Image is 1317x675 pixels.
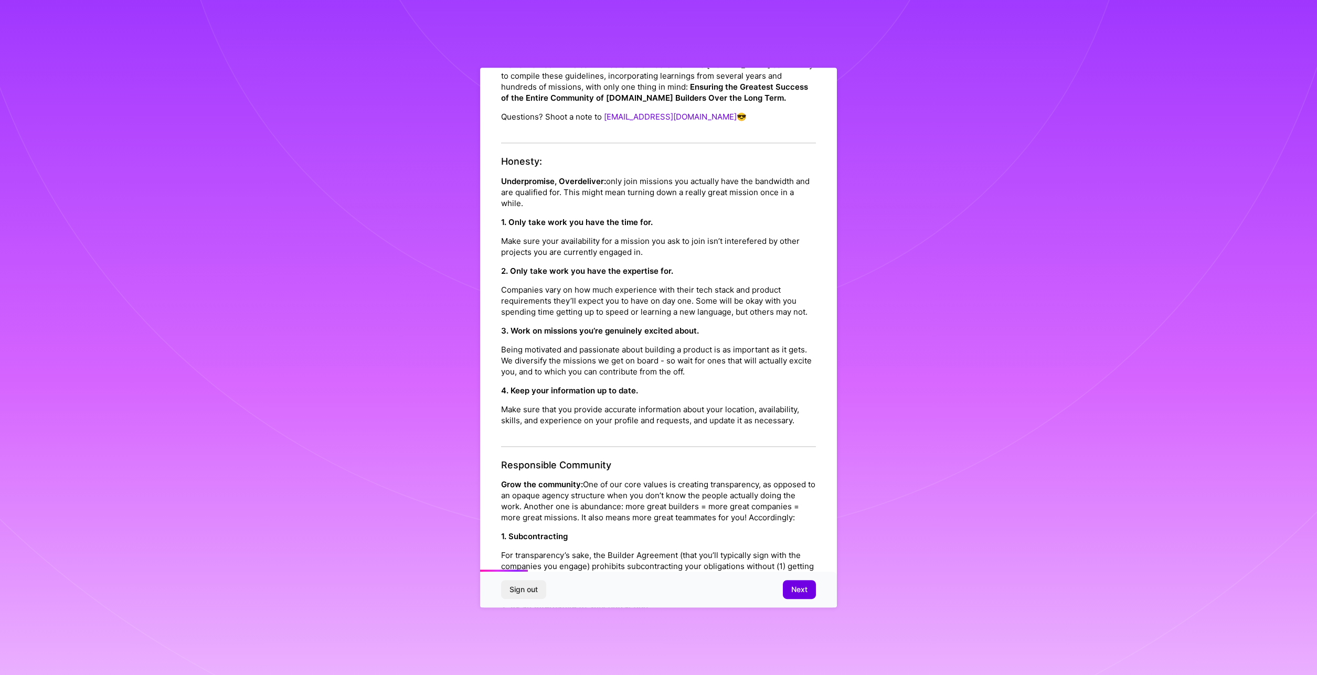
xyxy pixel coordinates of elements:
[501,385,638,395] strong: 4. Keep your information up to date.
[791,584,808,595] span: Next
[501,479,583,489] strong: Grow the community:
[501,404,816,426] p: Make sure that you provide accurate information about your location, availability, skills, and ex...
[501,235,816,258] p: Make sure your availability for a mission you ask to join isn’t interefered by other projects you...
[501,344,816,377] p: Being motivated and passionate about building a product is as important as it gets. We diversify ...
[501,531,568,541] strong: 1. Subcontracting
[501,176,816,209] p: only join missions you actually have the bandwidth and are qualified for. This might mean turning...
[783,580,816,599] button: Next
[501,111,816,122] p: Questions? Shoot a note to 😎
[501,82,808,103] strong: Ensuring the Greatest Success of the Entire Community of [DOMAIN_NAME] Builders Over the Long Term.
[501,176,606,186] strong: Underpromise, Overdeliver:
[501,479,816,523] p: One of our core values is creating transparency, as opposed to an opaque agency structure when yo...
[501,266,673,276] strong: 2. Only take work you have the expertise for.
[501,217,653,227] strong: 1. Only take work you have the time for.
[501,59,816,103] p: We’ve worked with a committee of 10 builders from the [DOMAIN_NAME] community to compile these gu...
[501,580,546,599] button: Sign out
[501,284,816,317] p: Companies vary on how much experience with their tech stack and product requirements they’ll expe...
[509,584,538,595] span: Sign out
[501,156,816,167] h4: Honesty:
[604,112,737,122] a: [EMAIL_ADDRESS][DOMAIN_NAME]
[501,459,816,471] h4: Responsible Community
[501,550,816,594] p: For transparency’s sake, the Builder Agreement (that you’ll typically sign with the companies you...
[501,326,699,336] strong: 3. Work on missions you’re genuinely excited about.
